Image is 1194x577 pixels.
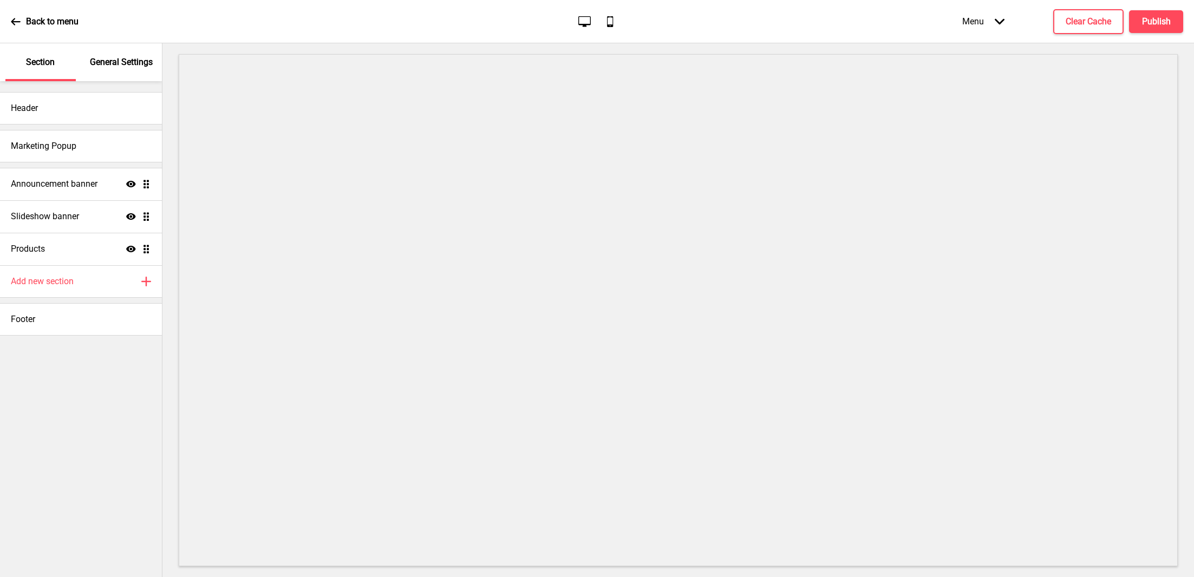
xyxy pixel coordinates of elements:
h4: Products [11,243,45,255]
h4: Add new section [11,276,74,287]
p: General Settings [90,56,153,68]
a: Back to menu [11,7,79,36]
h4: Clear Cache [1066,16,1111,28]
button: Clear Cache [1053,9,1124,34]
h4: Announcement banner [11,178,97,190]
button: Publish [1129,10,1183,33]
p: Back to menu [26,16,79,28]
p: Section [26,56,55,68]
div: Menu [951,5,1015,37]
h4: Publish [1142,16,1171,28]
h4: Footer [11,313,35,325]
h4: Header [11,102,38,114]
h4: Marketing Popup [11,140,76,152]
h4: Slideshow banner [11,211,79,222]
